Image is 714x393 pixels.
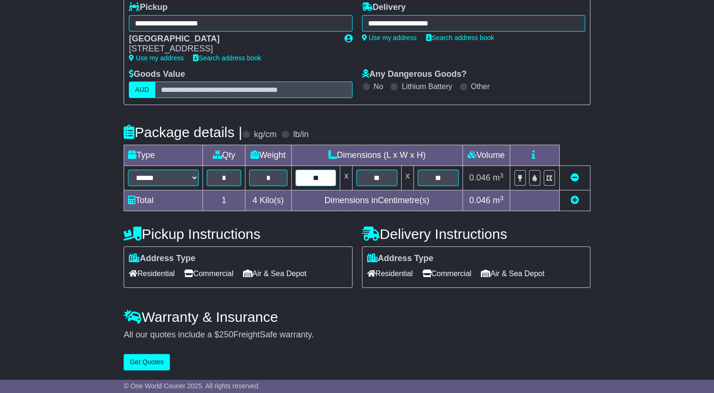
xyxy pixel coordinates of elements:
[129,44,335,54] div: [STREET_ADDRESS]
[500,195,504,202] sup: 3
[469,196,490,205] span: 0.046
[293,130,309,140] label: lb/in
[367,254,434,264] label: Address Type
[129,34,335,44] div: [GEOGRAPHIC_DATA]
[493,196,504,205] span: m
[426,34,494,41] a: Search address book
[422,266,471,281] span: Commercial
[203,190,245,211] td: 1
[469,173,490,182] span: 0.046
[402,82,452,91] label: Lithium Battery
[124,354,170,370] button: Get Quotes
[252,196,257,205] span: 4
[571,196,579,205] a: Add new item
[362,69,467,80] label: Any Dangerous Goods?
[245,145,291,166] td: Weight
[124,382,260,390] span: © One World Courier 2025. All rights reserved.
[571,173,579,182] a: Remove this item
[124,145,203,166] td: Type
[374,82,383,91] label: No
[129,82,155,98] label: AUD
[500,172,504,179] sup: 3
[471,82,490,91] label: Other
[481,266,545,281] span: Air & Sea Depot
[124,190,203,211] td: Total
[462,145,510,166] td: Volume
[362,34,417,41] a: Use my address
[402,166,414,190] td: x
[129,2,168,13] label: Pickup
[243,266,307,281] span: Air & Sea Depot
[493,173,504,182] span: m
[203,145,245,166] td: Qty
[124,330,590,340] div: All our quotes include a $ FreightSafe warranty.
[291,145,462,166] td: Dimensions (L x W x H)
[129,254,195,264] label: Address Type
[124,226,352,242] h4: Pickup Instructions
[254,130,277,140] label: kg/cm
[245,190,291,211] td: Kilo(s)
[367,266,413,281] span: Residential
[129,266,175,281] span: Residential
[362,2,406,13] label: Delivery
[184,266,233,281] span: Commercial
[362,226,590,242] h4: Delivery Instructions
[291,190,462,211] td: Dimensions in Centimetre(s)
[340,166,353,190] td: x
[129,69,185,80] label: Goods Value
[129,54,184,62] a: Use my address
[219,330,233,339] span: 250
[193,54,261,62] a: Search address book
[124,309,590,325] h4: Warranty & Insurance
[124,124,242,140] h4: Package details |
